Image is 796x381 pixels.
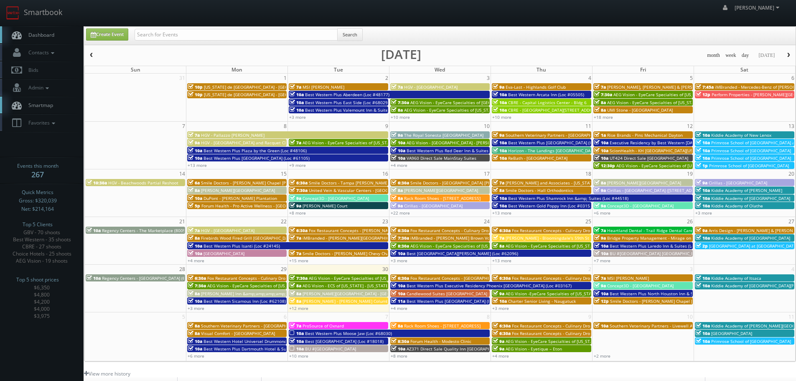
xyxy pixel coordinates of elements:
[407,346,508,352] span: AZ371 Direct Sale Quality Inn [GEOGRAPHIC_DATA]
[696,92,710,97] span: 12p
[303,195,369,201] span: Concept3D - [GEOGRAPHIC_DATA]
[493,235,504,241] span: 7a
[188,180,200,186] span: 6a
[309,187,416,193] span: United Vein & Vascular Centers - [GEOGRAPHIC_DATA]
[289,210,306,216] a: +8 more
[24,119,57,126] span: Favorites
[201,187,275,193] span: [PERSON_NAME][GEOGRAPHIC_DATA]
[594,114,613,120] a: +18 more
[613,92,758,97] span: AEG Vision - EyeCare Specialties of [US_STATE] – [PERSON_NAME] Vision
[290,180,308,186] span: 6:30a
[711,330,752,336] span: [GEOGRAPHIC_DATA]
[290,203,301,209] span: 9a
[303,291,421,297] span: [PERSON_NAME][GEOGRAPHIC_DATA] - [GEOGRAPHIC_DATA]
[508,92,584,97] span: Best Western Arcata Inn (Loc #05505)
[711,132,771,138] span: Kiddie Academy of New Lenox
[594,140,608,146] span: 10a
[337,28,363,41] button: Search
[493,243,504,249] span: 8a
[201,140,291,146] span: HGV - [GEOGRAPHIC_DATA] and Racquet Club
[309,228,455,233] span: Fox Restaurant Concepts - [PERSON_NAME] Cocina - [GEOGRAPHIC_DATA]
[493,195,507,201] span: 10a
[508,100,587,105] span: CBRE - Capital Logistics Center - Bldg 6
[610,243,714,249] span: Best Western Plus Laredo Inn & Suites (Loc #44702)
[711,338,791,344] span: Primrose School of [GEOGRAPHIC_DATA]
[696,330,710,336] span: 10a
[290,283,301,289] span: 8a
[391,258,407,263] a: +3 more
[391,243,409,249] span: 8:30a
[410,275,549,281] span: Fox Restaurant Concepts - [GEOGRAPHIC_DATA] - [GEOGRAPHIC_DATA]
[506,346,562,352] span: AEG Vision - Eyetique – Eton
[381,50,421,59] h2: [DATE]
[391,155,405,161] span: 10a
[203,148,307,153] span: Best Western Plus Plaza by the Green (Loc #48106)
[493,291,504,297] span: 9a
[135,29,338,41] input: Search for Events
[391,305,407,311] a: +4 more
[309,180,450,186] span: Smile Doctors - Tampa [PERSON_NAME] [PERSON_NAME] Orthodontics
[410,100,589,105] span: AEG Vision - EyeCare Specialties of [GEOGRAPHIC_DATA][US_STATE] - [GEOGRAPHIC_DATA]
[696,243,708,249] span: 2p
[24,49,56,56] span: Contacts
[188,235,200,241] span: 8a
[493,275,511,281] span: 6:30a
[607,132,683,138] span: Rise Brands - Pins Mechanical Dayton
[610,291,730,297] span: Best Western Plus North Houston Inn & Suites (Loc #44475)
[696,187,710,193] span: 10a
[696,180,707,186] span: 9a
[391,298,405,304] span: 11a
[303,84,344,90] span: MSI [PERSON_NAME]
[201,323,305,329] span: Southern Veterinary Partners - [GEOGRAPHIC_DATA]
[492,353,509,359] a: +4 more
[391,203,403,209] span: 9a
[709,163,789,169] span: Primrose School of [GEOGRAPHIC_DATA]
[188,353,204,359] a: +6 more
[696,195,710,201] span: 10a
[290,100,304,105] span: 10a
[512,275,644,281] span: Fox Restaurant Concepts - Culinary Dropout - [GEOGRAPHIC_DATA]
[290,275,308,281] span: 7:30a
[410,338,471,344] span: Forum Health - Modesto Clinic
[86,228,101,233] span: 10a
[506,338,655,344] span: AEG Vision - EyeCare Specialties of [US_STATE] – [PERSON_NAME] Eye Care
[391,210,410,216] a: +22 more
[493,92,507,97] span: 10a
[722,50,739,61] button: week
[607,283,674,289] span: Concept3D - [GEOGRAPHIC_DATA]
[188,228,200,233] span: 7a
[188,251,202,256] span: 10a
[303,251,394,256] span: Smile Doctors - [PERSON_NAME] Chevy Chase
[203,298,286,304] span: Best Western Sicamous Inn (Loc #62108)
[24,102,53,109] span: Smartmap
[607,100,748,105] span: AEG Vision - EyeCare Specialties of [US_STATE] - Carolina Family Vision
[696,203,710,209] span: 10a
[290,251,301,256] span: 7a
[594,132,606,138] span: 1a
[207,283,363,289] span: AEG Vision - EyeCare Specialties of [US_STATE] – Southwest Orlando Eye Care
[188,275,206,281] span: 6:30a
[607,187,707,193] span: Cirillas - [GEOGRAPHIC_DATA] ([STREET_ADDRESS])
[188,195,202,201] span: 10a
[290,235,301,241] span: 7a
[391,283,405,289] span: 10a
[594,84,606,90] span: 7a
[188,203,200,209] span: 5p
[594,323,608,329] span: 10a
[610,251,703,256] span: BU #[GEOGRAPHIC_DATA] [GEOGRAPHIC_DATA]
[305,107,417,113] span: Best Western Plus Valemount Inn & Suites (Loc #62120)
[391,228,409,233] span: 6:30a
[709,180,767,186] span: Cirillas - [GEOGRAPHIC_DATA]
[711,187,782,193] span: Kiddie Academy of [PERSON_NAME]
[512,323,644,329] span: Fox Restaurant Concepts - Culinary Dropout - [GEOGRAPHIC_DATA]
[696,235,710,241] span: 10a
[607,203,674,209] span: Concept3D - [GEOGRAPHIC_DATA]
[493,100,507,105] span: 10a
[610,148,708,153] span: ScionHealth - KH [GEOGRAPHIC_DATA][US_STATE]
[305,92,389,97] span: Best Western Plus Aberdeen (Loc #48177)
[305,346,356,352] span: BU #[GEOGRAPHIC_DATA]
[508,140,614,146] span: Best Western Plus [GEOGRAPHIC_DATA] (Loc #64008)
[735,4,782,11] span: [PERSON_NAME]
[24,31,54,38] span: Dashboard
[711,148,791,153] span: Primrose School of [GEOGRAPHIC_DATA]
